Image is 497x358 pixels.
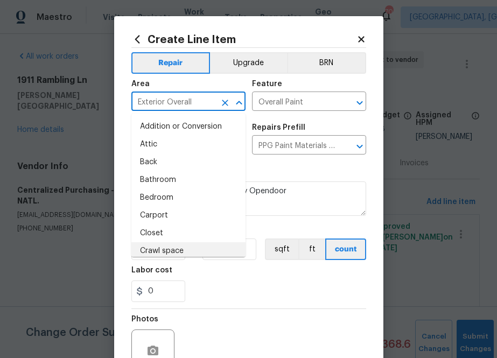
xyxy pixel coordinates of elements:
[131,171,246,189] li: Bathroom
[131,52,211,74] button: Repair
[131,242,246,260] li: Crawl space
[131,189,246,207] li: Bedroom
[218,95,233,110] button: Clear
[131,315,158,323] h5: Photos
[352,95,367,110] button: Open
[287,52,366,74] button: BRN
[131,118,246,136] li: Addition or Conversion
[131,266,172,274] h5: Labor cost
[131,136,246,153] li: Attic
[131,80,150,88] h5: Area
[325,238,366,260] button: count
[131,224,246,242] li: Closet
[210,52,287,74] button: Upgrade
[252,80,282,88] h5: Feature
[131,181,366,216] textarea: PPG Paint Materials ordered by Opendoor
[298,238,325,260] button: ft
[131,33,356,45] h2: Create Line Item
[252,124,305,131] h5: Repairs Prefill
[265,238,298,260] button: sqft
[131,153,246,171] li: Back
[232,95,247,110] button: Close
[352,139,367,154] button: Open
[131,207,246,224] li: Carport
